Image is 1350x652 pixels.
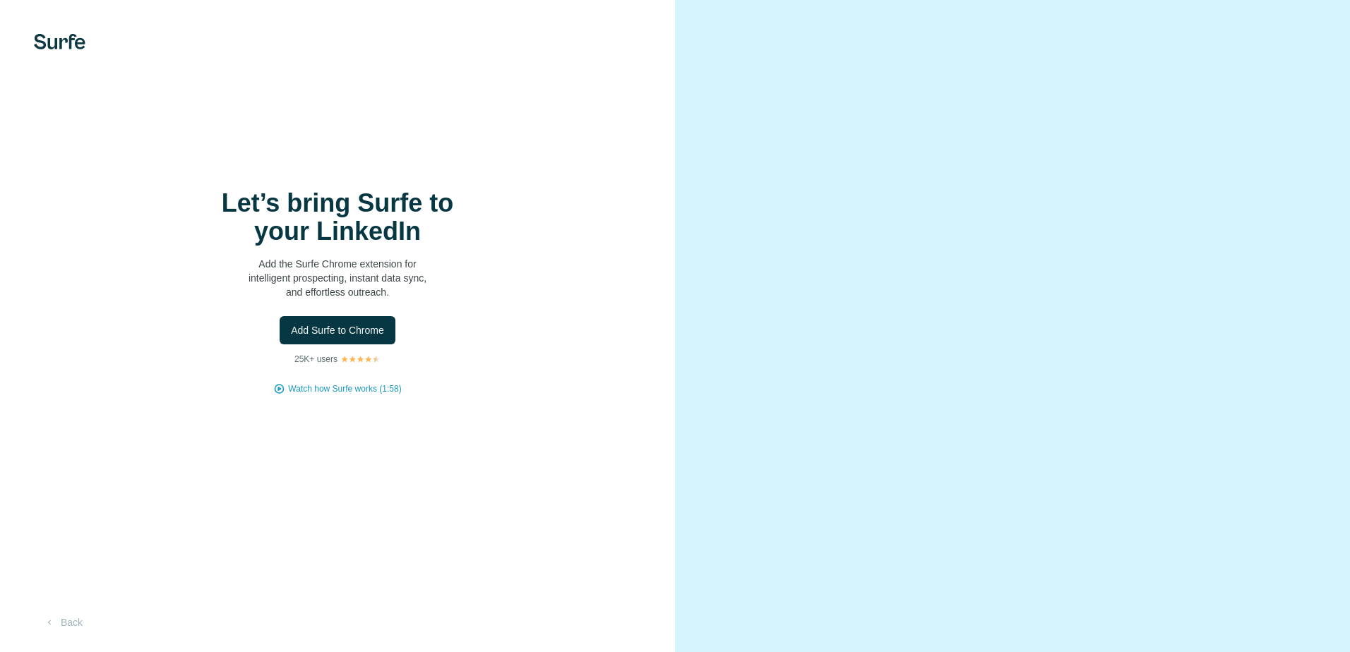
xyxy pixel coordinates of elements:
[340,355,381,363] img: Rating Stars
[280,316,395,344] button: Add Surfe to Chrome
[34,610,92,635] button: Back
[196,189,479,246] h1: Let’s bring Surfe to your LinkedIn
[34,34,85,49] img: Surfe's logo
[291,323,384,337] span: Add Surfe to Chrome
[294,353,337,366] p: 25K+ users
[196,257,479,299] p: Add the Surfe Chrome extension for intelligent prospecting, instant data sync, and effortless out...
[288,382,401,395] button: Watch how Surfe works (1:58)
